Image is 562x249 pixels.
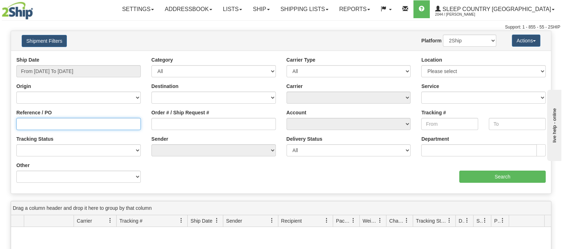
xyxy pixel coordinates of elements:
label: Carrier [287,83,303,90]
span: 2044 / [PERSON_NAME] [435,11,488,18]
a: Recipient filter column settings [321,214,333,227]
a: Carrier filter column settings [104,214,116,227]
label: Ship Date [16,56,39,63]
a: Ship Date filter column settings [211,214,223,227]
div: live help - online [5,6,66,11]
label: Sender [151,135,168,142]
a: Delivery Status filter column settings [461,214,473,227]
a: Sleep Country [GEOGRAPHIC_DATA] 2044 / [PERSON_NAME] [430,0,560,18]
div: grid grouping header [11,201,551,215]
a: Lists [218,0,247,18]
span: Tracking # [119,217,143,224]
label: Location [421,56,442,63]
a: Shipment Issues filter column settings [479,214,491,227]
span: Tracking Status [416,217,447,224]
span: Delivery Status [459,217,465,224]
a: Tracking # filter column settings [175,214,187,227]
label: Department [421,135,449,142]
a: Addressbook [159,0,218,18]
a: Charge filter column settings [401,214,413,227]
input: To [489,118,546,130]
div: Support: 1 - 855 - 55 - 2SHIP [2,24,560,30]
span: Pickup Status [494,217,500,224]
label: Order # / Ship Request # [151,109,209,116]
input: From [421,118,478,130]
a: Tracking Status filter column settings [443,214,455,227]
button: Shipment Filters [22,35,67,47]
button: Actions [512,35,540,47]
a: Packages filter column settings [347,214,359,227]
span: Weight [363,217,378,224]
label: Tracking Status [16,135,53,142]
a: Ship [247,0,275,18]
label: Delivery Status [287,135,322,142]
label: Reference / PO [16,109,52,116]
label: Destination [151,83,178,90]
span: Ship Date [191,217,212,224]
img: logo2044.jpg [2,2,33,20]
a: Weight filter column settings [374,214,386,227]
span: Recipient [281,217,302,224]
a: Pickup Status filter column settings [497,214,509,227]
label: Service [421,83,439,90]
label: Tracking # [421,109,446,116]
span: Carrier [77,217,92,224]
a: Sender filter column settings [266,214,278,227]
span: Sleep Country [GEOGRAPHIC_DATA] [441,6,551,12]
input: Search [459,171,546,183]
iframe: chat widget [546,88,561,161]
span: Packages [336,217,351,224]
a: Reports [334,0,375,18]
label: Platform [421,37,441,44]
label: Carrier Type [287,56,315,63]
label: Category [151,56,173,63]
a: Settings [117,0,159,18]
label: Other [16,162,30,169]
label: Origin [16,83,31,90]
span: Shipment Issues [476,217,482,224]
a: Shipping lists [275,0,334,18]
span: Charge [389,217,404,224]
label: Account [287,109,306,116]
span: Sender [226,217,242,224]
